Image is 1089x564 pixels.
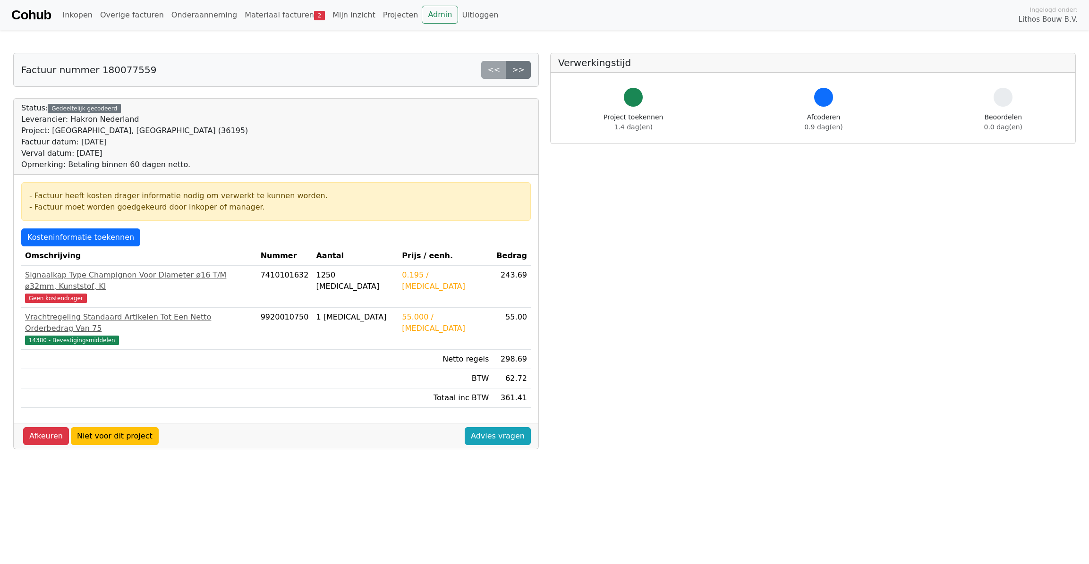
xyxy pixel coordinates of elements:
span: 0.9 dag(en) [804,123,842,131]
a: Mijn inzicht [329,6,379,25]
a: Kosteninformatie toekennen [21,228,140,246]
th: Omschrijving [21,246,257,266]
div: Factuur datum: [DATE] [21,136,248,148]
div: Opmerking: Betaling binnen 60 dagen netto. [21,159,248,170]
a: >> [506,61,531,79]
th: Nummer [257,246,313,266]
h5: Verwerkingstijd [558,57,1068,68]
td: 7410101632 [257,266,313,308]
div: - Factuur moet worden goedgekeurd door inkoper of manager. [29,202,523,213]
div: Leverancier: Hakron Nederland [21,114,248,125]
td: 243.69 [493,266,531,308]
td: 298.69 [493,350,531,369]
div: Vrachtregeling Standaard Artikelen Tot Een Netto Orderbedrag Van 75 [25,311,253,334]
th: Aantal [312,246,398,266]
span: Lithos Bouw B.V. [1019,14,1078,25]
a: Niet voor dit project [71,427,159,445]
a: Overige facturen [96,6,168,25]
a: Projecten [379,6,422,25]
a: Materiaal facturen2 [241,6,329,25]
th: Prijs / eenh. [398,246,493,266]
div: 0.195 / [MEDICAL_DATA] [402,269,489,292]
td: Netto regels [398,350,493,369]
td: BTW [398,369,493,388]
div: 1 [MEDICAL_DATA] [316,311,394,323]
a: Signaalkap Type Champignon Voor Diameter ø16 T/M ø32mm, Kunststof, KlGeen kostendrager [25,269,253,303]
a: Admin [422,6,458,24]
div: Beoordelen [984,112,1022,132]
div: Gedeeltelijk gecodeerd [48,104,121,113]
div: Status: [21,102,248,170]
td: Totaal inc BTW [398,388,493,408]
a: Advies vragen [465,427,531,445]
a: Onderaanneming [168,6,241,25]
div: Verval datum: [DATE] [21,148,248,159]
td: 55.00 [493,308,531,350]
a: Inkopen [59,6,96,25]
div: Afcoderen [804,112,842,132]
div: 1250 [MEDICAL_DATA] [316,269,394,292]
h5: Factuur nummer 180077559 [21,64,156,76]
td: 62.72 [493,369,531,388]
div: Signaalkap Type Champignon Voor Diameter ø16 T/M ø32mm, Kunststof, Kl [25,269,253,292]
div: Project toekennen [604,112,663,132]
span: Ingelogd onder: [1029,5,1078,14]
span: 0.0 dag(en) [984,123,1022,131]
a: Vrachtregeling Standaard Artikelen Tot Een Netto Orderbedrag Van 7514380 - Bevestigingsmiddelen [25,311,253,345]
a: Afkeuren [23,427,69,445]
th: Bedrag [493,246,531,266]
span: 1.4 dag(en) [614,123,653,131]
span: 14380 - Bevestigingsmiddelen [25,336,119,345]
div: - Factuur heeft kosten drager informatie nodig om verwerkt te kunnen worden. [29,190,523,202]
a: Uitloggen [458,6,502,25]
div: 55.000 / [MEDICAL_DATA] [402,311,489,334]
a: Cohub [11,4,51,26]
td: 9920010750 [257,308,313,350]
span: 2 [314,11,325,20]
div: Project: [GEOGRAPHIC_DATA], [GEOGRAPHIC_DATA] (36195) [21,125,248,136]
td: 361.41 [493,388,531,408]
span: Geen kostendrager [25,294,87,303]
